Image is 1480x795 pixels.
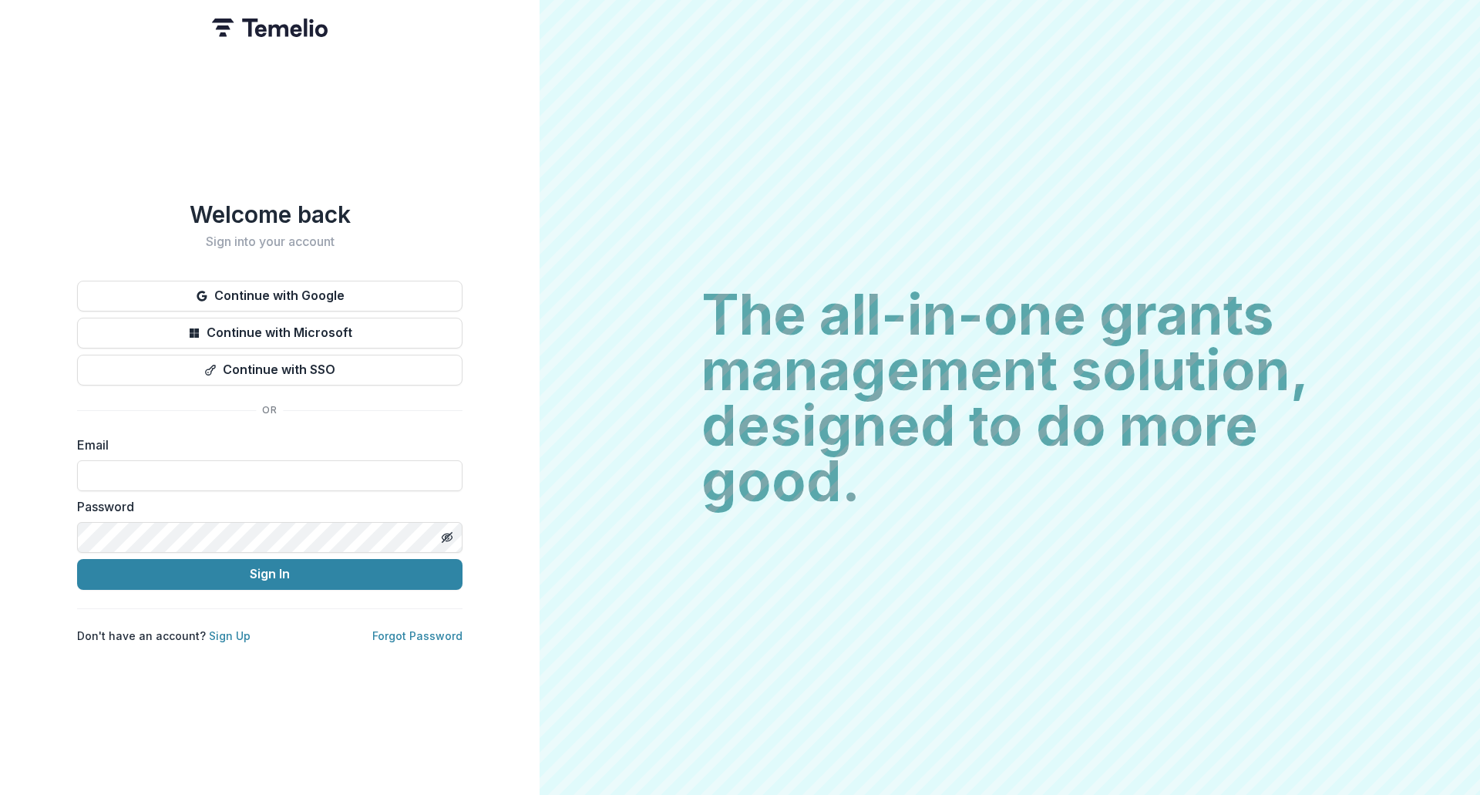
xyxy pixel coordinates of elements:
[77,318,462,349] button: Continue with Microsoft
[77,497,453,516] label: Password
[77,281,462,312] button: Continue with Google
[435,525,459,550] button: Toggle password visibility
[77,355,462,386] button: Continue with SSO
[372,629,462,642] a: Forgot Password
[212,19,328,37] img: Temelio
[77,234,462,249] h2: Sign into your account
[77,436,453,454] label: Email
[77,628,251,644] p: Don't have an account?
[77,559,462,590] button: Sign In
[77,200,462,228] h1: Welcome back
[209,629,251,642] a: Sign Up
